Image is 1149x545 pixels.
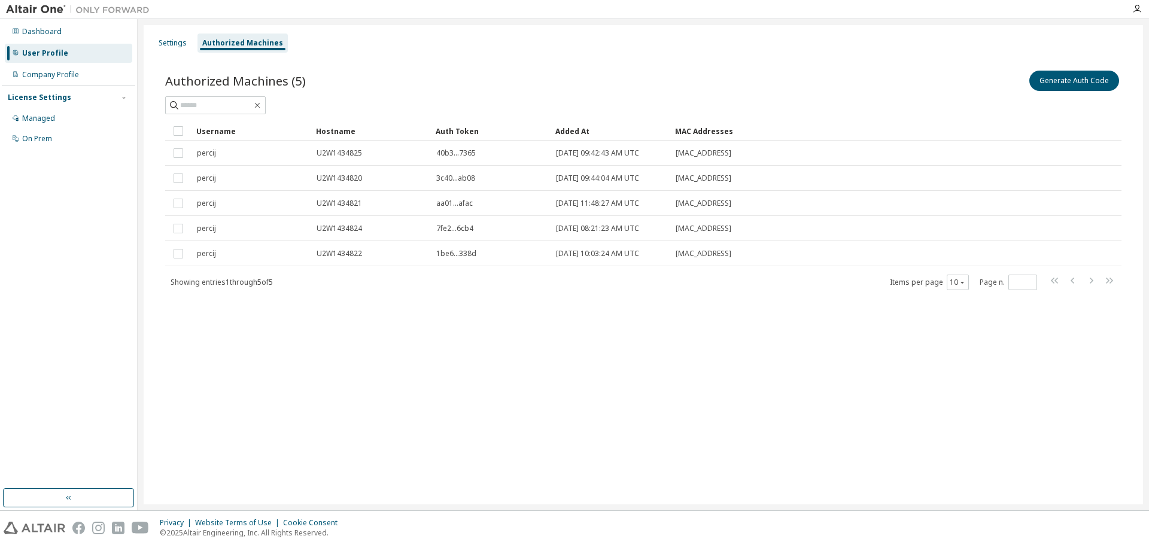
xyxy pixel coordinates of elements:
[436,121,546,141] div: Auth Token
[676,148,731,158] span: [MAC_ADDRESS]
[436,148,476,158] span: 40b3...7365
[436,199,473,208] span: aa01...afac
[197,199,216,208] span: percij
[317,173,362,183] span: U2W1434820
[197,173,216,183] span: percij
[317,148,362,158] span: U2W1434825
[160,518,195,528] div: Privacy
[675,121,996,141] div: MAC Addresses
[160,528,345,538] p: © 2025 Altair Engineering, Inc. All Rights Reserved.
[556,199,639,208] span: [DATE] 11:48:27 AM UTC
[556,224,639,233] span: [DATE] 08:21:23 AM UTC
[195,518,283,528] div: Website Terms of Use
[159,38,187,48] div: Settings
[676,224,731,233] span: [MAC_ADDRESS]
[22,70,79,80] div: Company Profile
[316,121,426,141] div: Hostname
[1029,71,1119,91] button: Generate Auth Code
[72,522,85,534] img: facebook.svg
[22,48,68,58] div: User Profile
[676,199,731,208] span: [MAC_ADDRESS]
[132,522,149,534] img: youtube.svg
[317,224,362,233] span: U2W1434824
[436,249,476,258] span: 1be6...338d
[8,93,71,102] div: License Settings
[676,249,731,258] span: [MAC_ADDRESS]
[22,134,52,144] div: On Prem
[556,249,639,258] span: [DATE] 10:03:24 AM UTC
[22,114,55,123] div: Managed
[555,121,665,141] div: Added At
[112,522,124,534] img: linkedin.svg
[196,121,306,141] div: Username
[890,275,969,290] span: Items per page
[197,249,216,258] span: percij
[202,38,283,48] div: Authorized Machines
[197,224,216,233] span: percij
[317,199,362,208] span: U2W1434821
[980,275,1037,290] span: Page n.
[317,249,362,258] span: U2W1434822
[171,277,273,287] span: Showing entries 1 through 5 of 5
[4,522,65,534] img: altair_logo.svg
[165,72,306,89] span: Authorized Machines (5)
[22,27,62,36] div: Dashboard
[950,278,966,287] button: 10
[283,518,345,528] div: Cookie Consent
[436,173,475,183] span: 3c40...ab08
[6,4,156,16] img: Altair One
[556,148,639,158] span: [DATE] 09:42:43 AM UTC
[436,224,473,233] span: 7fe2...6cb4
[556,173,639,183] span: [DATE] 09:44:04 AM UTC
[676,173,731,183] span: [MAC_ADDRESS]
[197,148,216,158] span: percij
[92,522,105,534] img: instagram.svg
